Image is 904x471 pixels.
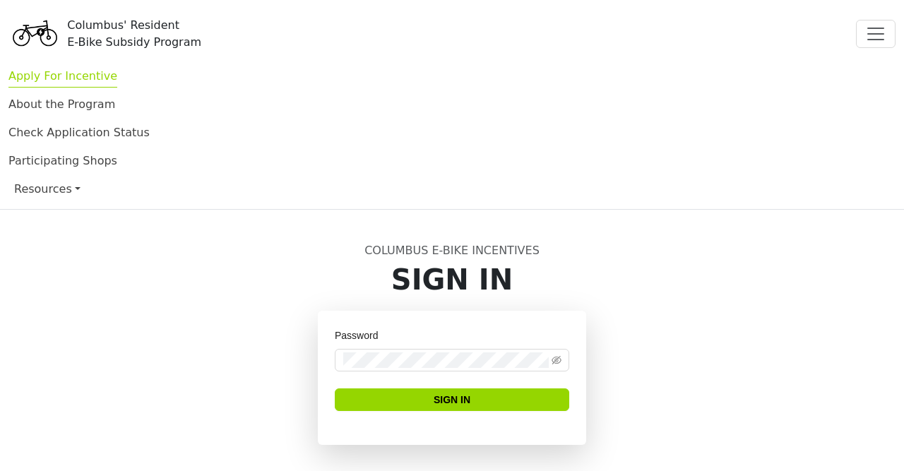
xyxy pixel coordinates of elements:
[8,126,150,139] a: Check Application Status
[67,17,201,51] div: Columbus' Resident E-Bike Subsidy Program
[434,392,470,407] span: Sign In
[335,328,388,343] label: Password
[14,175,890,203] a: Resources
[343,352,549,368] input: Password
[335,388,569,411] button: Sign In
[8,25,201,42] a: Columbus' ResidentE-Bike Subsidy Program
[8,97,115,111] a: About the Program
[8,9,61,59] img: Program logo
[856,20,896,48] button: Toggle navigation
[58,244,846,257] h6: Columbus E-Bike Incentives
[8,154,117,167] a: Participating Shops
[552,355,561,365] span: eye-invisible
[58,263,846,297] h1: Sign In
[8,69,117,88] a: Apply For Incentive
